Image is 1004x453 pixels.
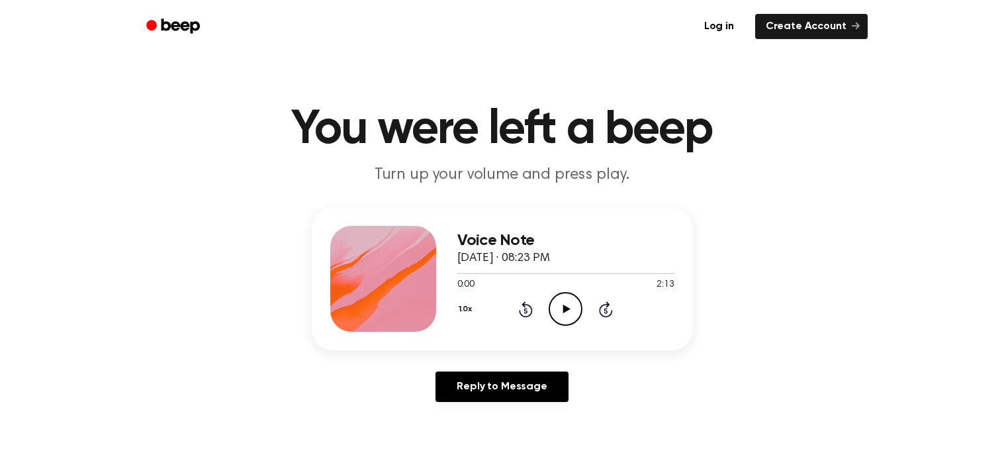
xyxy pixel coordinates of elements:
span: 0:00 [457,278,475,292]
span: [DATE] · 08:23 PM [457,252,550,264]
a: Log in [691,11,747,42]
h1: You were left a beep [163,106,841,154]
a: Beep [137,14,212,40]
a: Create Account [755,14,868,39]
p: Turn up your volume and press play. [248,164,756,186]
button: 1.0x [457,298,477,321]
a: Reply to Message [435,372,568,402]
h3: Voice Note [457,232,674,250]
span: 2:13 [657,278,674,292]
